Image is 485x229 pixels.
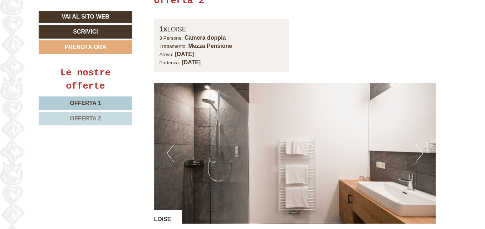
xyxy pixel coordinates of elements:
div: [DATE] [127,5,154,18]
div: LOISE [154,210,182,224]
b: Camera doppia [185,35,226,41]
div: Hotel Gasthof Jochele [11,20,108,26]
button: Next [416,144,423,162]
div: LOISE [160,24,284,34]
b: 1x [160,25,167,33]
span: Offerta 1 [70,100,101,106]
b: Mezza Pensione [188,43,232,49]
small: Trattamento: [160,44,187,49]
button: Previous [167,144,174,162]
a: Scrivici [39,25,132,39]
a: Vai al sito web [39,11,132,23]
button: Invia [244,187,281,201]
div: Buon giorno, come possiamo aiutarla? [5,19,112,41]
img: image [154,83,436,224]
span: Offerta 2 [70,115,101,121]
div: Le nostre offerte [39,66,132,93]
b: [DATE] [175,51,194,57]
b: [DATE] [182,59,201,65]
small: Arrivo: [160,52,173,57]
small: 23:21 [11,34,108,39]
small: 3 Persone: [160,35,183,41]
a: Prenota ora [39,40,132,54]
small: Partenza: [160,60,180,65]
